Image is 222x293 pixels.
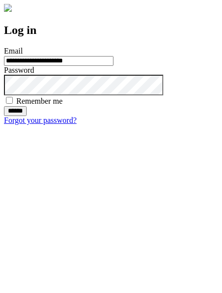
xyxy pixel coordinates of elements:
[4,24,218,37] h2: Log in
[4,66,34,74] label: Password
[16,97,63,105] label: Remember me
[4,4,12,12] img: logo-4e3dc11c47720685a147b03b5a06dd966a58ff35d612b21f08c02c0306f2b779.png
[4,47,23,55] label: Email
[4,116,76,124] a: Forgot your password?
